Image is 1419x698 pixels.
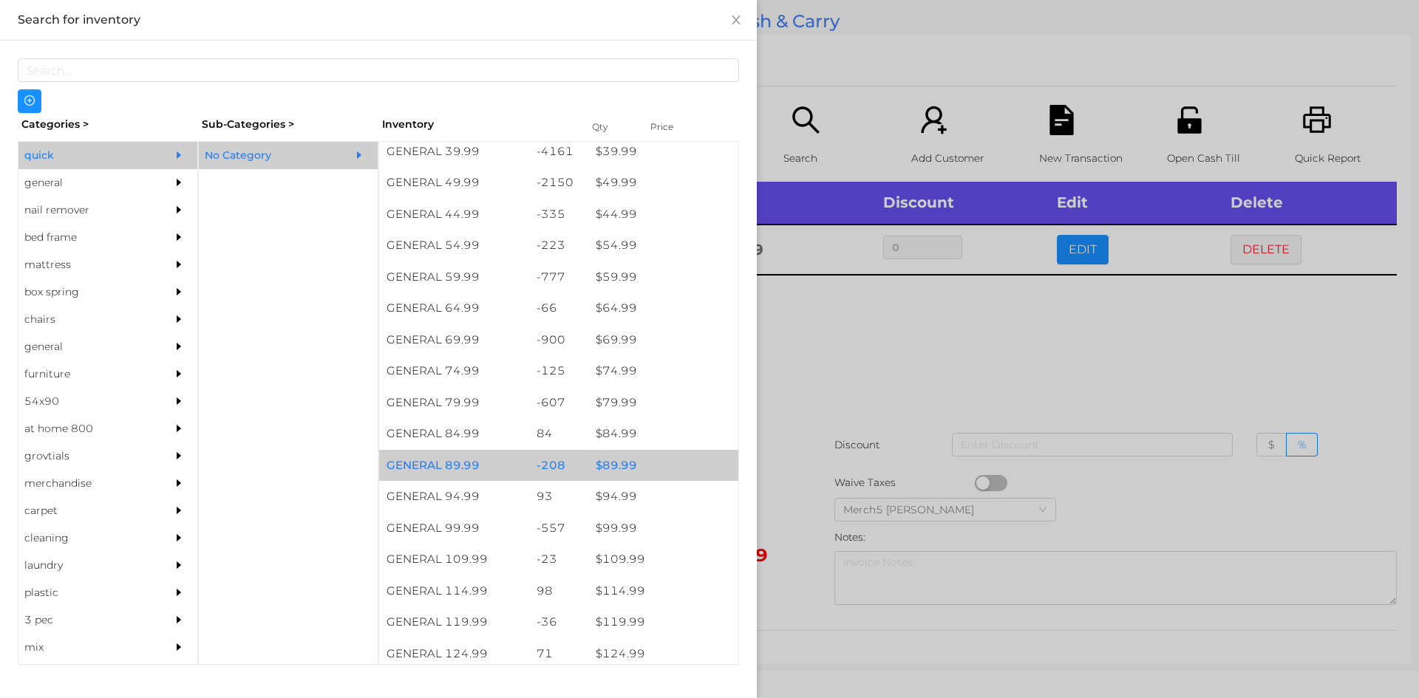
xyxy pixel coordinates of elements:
div: $ 39.99 [588,136,738,168]
div: GENERAL 59.99 [379,261,529,293]
div: quick [18,142,153,169]
div: GENERAL 49.99 [379,167,529,199]
div: $ 94.99 [588,481,738,513]
i: icon: caret-right [354,150,364,160]
div: Qty [588,117,633,137]
div: GENERAL 94.99 [379,481,529,513]
i: icon: caret-right [174,177,184,188]
i: icon: caret-right [174,205,184,215]
i: icon: caret-right [174,451,184,461]
div: $ 124.99 [588,638,738,670]
div: 71 [529,638,589,670]
div: $ 49.99 [588,167,738,199]
input: Search... [18,58,739,82]
div: bed frame [18,224,153,251]
i: icon: caret-right [174,232,184,242]
div: GENERAL 124.99 [379,638,529,670]
div: -208 [529,450,589,482]
div: -125 [529,355,589,387]
div: carpet [18,497,153,524]
div: -36 [529,606,589,638]
div: GENERAL 64.99 [379,292,529,324]
div: GENERAL 79.99 [379,387,529,419]
div: furniture [18,360,153,388]
div: GENERAL 109.99 [379,544,529,575]
div: nail remover [18,196,153,224]
div: 84 [529,418,589,450]
div: mix [18,634,153,661]
div: laundry [18,552,153,579]
div: GENERAL 44.99 [379,199,529,230]
div: $ 99.99 [588,513,738,544]
div: $ 64.99 [588,292,738,324]
div: merchandise [18,470,153,497]
div: -607 [529,387,589,419]
div: Inventory [382,117,574,132]
div: -223 [529,230,589,261]
div: $ 54.99 [588,230,738,261]
div: mattress [18,251,153,278]
i: icon: caret-right [174,615,184,625]
i: icon: caret-right [174,478,184,488]
div: $ 119.99 [588,606,738,638]
div: No Category [199,142,333,169]
i: icon: caret-right [174,341,184,352]
i: icon: caret-right [174,560,184,570]
div: GENERAL 99.99 [379,513,529,544]
div: appliances [18,661,153,688]
div: $ 59.99 [588,261,738,293]
i: icon: caret-right [174,369,184,379]
div: GENERAL 54.99 [379,230,529,261]
div: 98 [529,575,589,607]
i: icon: caret-right [174,505,184,516]
div: GENERAL 89.99 [379,450,529,482]
div: cleaning [18,524,153,552]
div: GENERAL 69.99 [379,324,529,356]
i: icon: close [730,14,742,26]
i: icon: caret-right [174,150,184,160]
div: Search for inventory [18,12,739,28]
div: GENERAL 114.99 [379,575,529,607]
div: 93 [529,481,589,513]
div: -777 [529,261,589,293]
div: 54x90 [18,388,153,415]
div: $ 89.99 [588,450,738,482]
div: -4161 [529,136,589,168]
i: icon: caret-right [174,259,184,270]
div: -335 [529,199,589,230]
div: chairs [18,306,153,333]
div: $ 84.99 [588,418,738,450]
i: icon: caret-right [174,423,184,434]
i: icon: caret-right [174,533,184,543]
div: Price [647,117,706,137]
div: $ 109.99 [588,544,738,575]
div: -23 [529,544,589,575]
i: icon: caret-right [174,314,184,324]
div: $ 114.99 [588,575,738,607]
div: -557 [529,513,589,544]
div: Sub-Categories > [198,113,378,136]
div: grovtials [18,442,153,470]
i: icon: caret-right [174,642,184,652]
button: icon: plus-circle [18,89,41,113]
div: 3 pec [18,606,153,634]
div: $ 74.99 [588,355,738,387]
div: -2150 [529,167,589,199]
div: GENERAL 119.99 [379,606,529,638]
div: -900 [529,324,589,356]
div: plastic [18,579,153,606]
div: general [18,169,153,196]
div: Categories > [18,113,198,136]
div: $ 69.99 [588,324,738,356]
div: box spring [18,278,153,306]
i: icon: caret-right [174,587,184,598]
div: at home 800 [18,415,153,442]
div: GENERAL 84.99 [379,418,529,450]
div: -66 [529,292,589,324]
div: general [18,333,153,360]
i: icon: caret-right [174,396,184,406]
div: GENERAL 74.99 [379,355,529,387]
div: GENERAL 39.99 [379,136,529,168]
div: $ 79.99 [588,387,738,419]
i: icon: caret-right [174,287,184,297]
